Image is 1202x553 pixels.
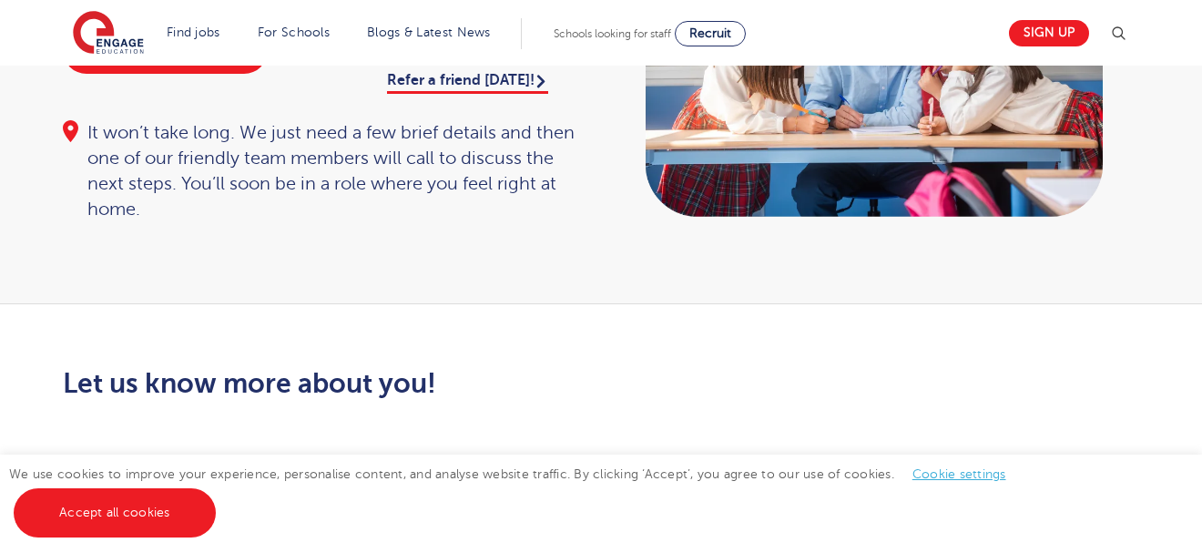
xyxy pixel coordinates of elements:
span: Recruit [689,26,731,40]
a: Accept all cookies [14,488,216,538]
span: Schools looking for staff [554,27,671,40]
a: Sign up [1009,20,1089,46]
a: For Schools [258,26,330,39]
a: Recruit [675,21,746,46]
a: Blogs & Latest News [367,26,491,39]
a: Refer a friend [DATE]! [387,72,548,94]
a: Cookie settings [912,467,1006,481]
img: Engage Education [73,11,144,56]
a: Find jobs [167,26,220,39]
span: We use cookies to improve your experience, personalise content, and analyse website traffic. By c... [9,467,1024,519]
h2: Let us know more about you! [63,368,772,399]
div: It won’t take long. We just need a few brief details and then one of our friendly team members wi... [63,120,584,222]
